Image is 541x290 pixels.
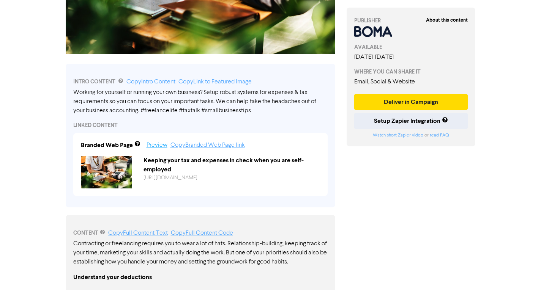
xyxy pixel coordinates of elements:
a: Copy Branded Web Page link [170,142,245,148]
div: LINKED CONTENT [73,121,328,129]
div: WHERE YOU CAN SHARE IT [354,68,468,76]
div: https://public2.bomamarketing.com/cp/2EPhGVXftiosyK6k6ES8W2?sa=BePlt8F1 [138,174,326,182]
p: Contracting or freelancing requires you to wear a lot of hats. Relationship-building, keeping tra... [73,239,328,266]
div: or [354,132,468,139]
button: Setup Zapier Integration [354,113,468,129]
a: read FAQ [430,133,449,138]
iframe: Chat Widget [503,254,541,290]
a: Preview [147,142,167,148]
a: Watch short Zapier video [373,133,423,138]
div: Branded Web Page [81,141,133,150]
div: Email, Social & Website [354,77,468,86]
div: [DATE] - [DATE] [354,53,468,62]
a: Copy Link to Featured Image [178,79,252,85]
div: AVAILABLE [354,43,468,51]
div: INTRO CONTENT [73,77,328,86]
a: Copy Full Content Code [171,230,233,236]
div: Keeping your tax and expenses in check when you are self-employed [138,156,326,174]
a: Copy Full Content Text [108,230,168,236]
div: CONTENT [73,229,328,238]
a: [URL][DOMAIN_NAME] [144,175,197,180]
div: PUBLISHER [354,17,468,25]
strong: About this content [426,17,468,23]
a: Copy Intro Content [126,79,175,85]
div: Working for yourself or running your own business? Setup robust systems for expenses & tax requir... [73,88,328,115]
strong: Understand your deductions [73,273,152,281]
button: Deliver in Campaign [354,94,468,110]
